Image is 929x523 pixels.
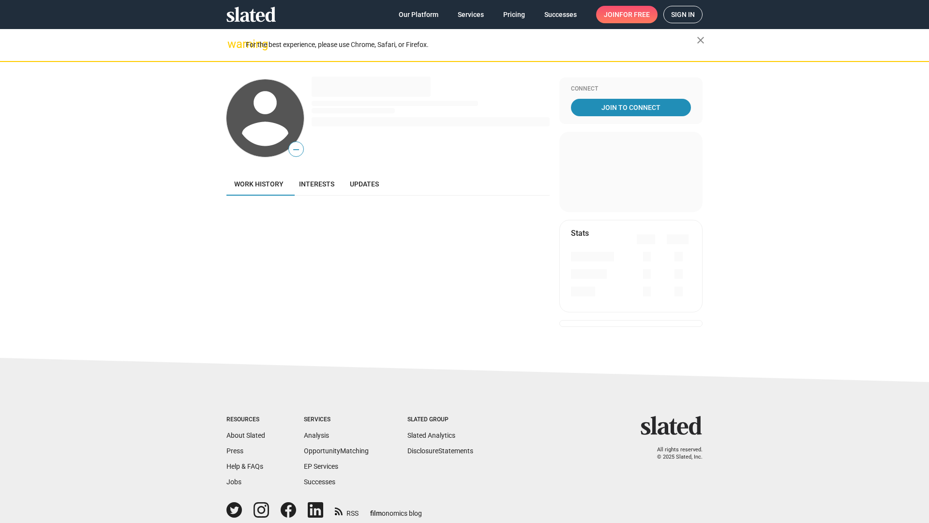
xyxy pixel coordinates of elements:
span: for free [619,6,650,23]
span: Updates [350,180,379,188]
a: Our Platform [391,6,446,23]
mat-icon: close [695,34,706,46]
a: Updates [342,172,387,196]
div: Slated Group [407,416,473,424]
span: Our Platform [399,6,438,23]
span: film [370,509,382,517]
a: Successes [304,478,335,486]
a: Help & FAQs [226,462,263,470]
a: RSS [335,503,359,518]
mat-card-title: Stats [571,228,589,238]
div: Resources [226,416,265,424]
a: DisclosureStatements [407,447,473,455]
span: — [289,143,303,156]
span: Pricing [503,6,525,23]
a: Successes [537,6,584,23]
span: Work history [234,180,284,188]
a: filmonomics blog [370,501,422,518]
span: Join [604,6,650,23]
a: Join To Connect [571,99,691,116]
p: All rights reserved. © 2025 Slated, Inc. [647,446,703,461]
a: Interests [291,172,342,196]
span: Successes [544,6,577,23]
a: Slated Analytics [407,431,455,439]
span: Interests [299,180,334,188]
a: OpportunityMatching [304,447,369,455]
div: For the best experience, please use Chrome, Safari, or Firefox. [246,38,697,51]
a: Work history [226,172,291,196]
a: Jobs [226,478,241,486]
span: Sign in [671,6,695,23]
a: Analysis [304,431,329,439]
span: Services [458,6,484,23]
a: About Slated [226,431,265,439]
mat-icon: warning [227,38,239,50]
a: Joinfor free [596,6,658,23]
a: Press [226,447,243,455]
div: Connect [571,85,691,93]
span: Join To Connect [573,99,689,116]
div: Services [304,416,369,424]
a: Pricing [495,6,533,23]
a: Services [450,6,492,23]
a: Sign in [663,6,703,23]
a: EP Services [304,462,338,470]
